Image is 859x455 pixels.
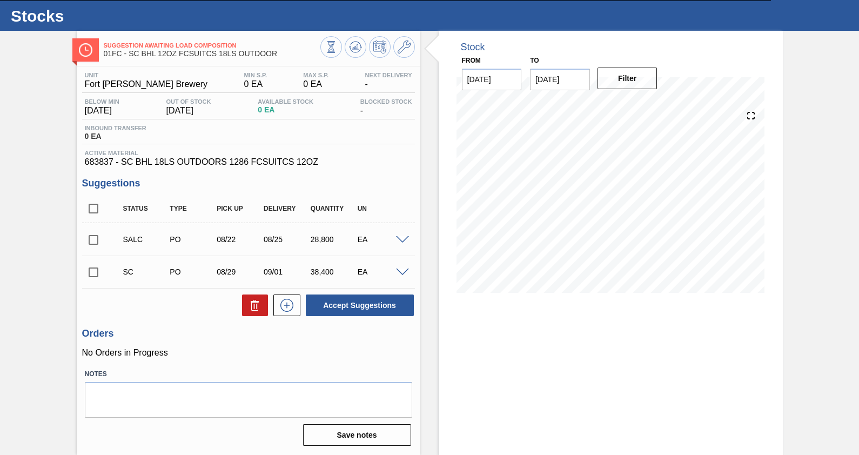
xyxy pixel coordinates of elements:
[393,36,415,58] button: Go to Master Data / General
[303,424,411,446] button: Save notes
[303,72,328,78] span: MAX S.P.
[462,57,481,64] label: From
[167,205,218,212] div: Type
[214,235,265,244] div: 08/22/2025
[244,72,267,78] span: MIN S.P.
[85,79,208,89] span: Fort [PERSON_NAME] Brewery
[85,132,146,140] span: 0 EA
[85,106,119,116] span: [DATE]
[360,98,412,105] span: Blocked Stock
[268,295,300,316] div: New suggestion
[530,57,539,64] label: to
[214,205,265,212] div: Pick up
[104,50,320,58] span: 01FC - SC BHL 12OZ FCSUITCS 18LS OUTDOOR
[355,235,406,244] div: EA
[308,205,359,212] div: Quantity
[166,98,211,105] span: Out Of Stock
[120,205,172,212] div: Status
[258,106,313,114] span: 0 EA
[598,68,657,89] button: Filter
[300,293,415,317] div: Accept Suggestions
[82,178,415,189] h3: Suggestions
[355,205,406,212] div: UN
[462,69,522,90] input: mm/dd/yyyy
[166,106,211,116] span: [DATE]
[345,36,366,58] button: Update Chart
[11,10,203,22] h1: Stocks
[306,295,414,316] button: Accept Suggestions
[237,295,268,316] div: Delete Suggestions
[362,72,414,89] div: -
[85,98,119,105] span: Below Min
[85,157,412,167] span: 683837 - SC BHL 18LS OUTDOORS 1286 FCSUITCS 12OZ
[167,267,218,276] div: Purchase order
[258,98,313,105] span: Available Stock
[104,42,320,49] span: Suggestion Awaiting Load Composition
[79,43,92,57] img: Ícone
[261,235,312,244] div: 08/25/2025
[320,36,342,58] button: Stocks Overview
[303,79,328,89] span: 0 EA
[214,267,265,276] div: 08/29/2025
[308,235,359,244] div: 28,800
[82,348,415,358] p: No Orders in Progress
[120,235,172,244] div: Suggestion Awaiting Load Composition
[461,42,485,53] div: Stock
[355,267,406,276] div: EA
[85,366,412,382] label: Notes
[167,235,218,244] div: Purchase order
[244,79,267,89] span: 0 EA
[261,205,312,212] div: Delivery
[82,328,415,339] h3: Orders
[85,72,208,78] span: Unit
[85,125,146,131] span: Inbound Transfer
[261,267,312,276] div: 09/01/2025
[358,98,415,116] div: -
[85,150,412,156] span: Active Material
[308,267,359,276] div: 38,400
[369,36,391,58] button: Schedule Inventory
[530,69,590,90] input: mm/dd/yyyy
[365,72,412,78] span: Next Delivery
[120,267,172,276] div: Suggestion Created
